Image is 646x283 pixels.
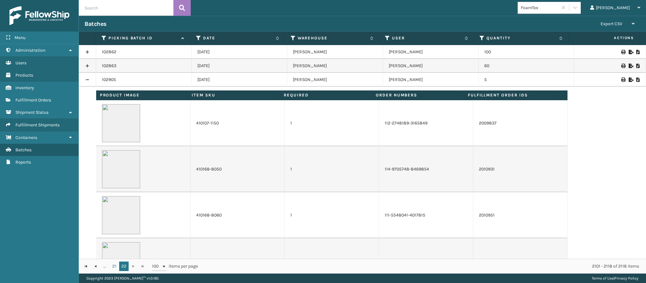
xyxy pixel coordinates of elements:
img: logo [9,6,69,25]
span: Go to the previous page [93,264,98,269]
td: 2010951 [473,192,567,238]
span: Users [15,60,26,66]
label: Quantity [486,35,556,41]
span: Menu [15,35,26,40]
i: Export to .xls [629,64,632,68]
td: [DATE] [192,45,287,59]
span: Reports [15,159,31,165]
div: | [592,274,638,283]
span: Administration [15,48,45,53]
i: Print Picklist Labels [621,50,625,54]
td: 2009837 [473,100,567,146]
label: Item SKU [192,92,276,98]
a: ... [100,262,110,271]
label: Date [203,35,273,41]
a: Terms of Use [592,276,614,280]
label: Order Numbers [376,92,460,98]
div: FoamTex [521,4,558,11]
a: 21 [110,262,119,271]
td: 114-9705748-8469854 [379,146,473,192]
label: User [392,35,462,41]
td: [PERSON_NAME] [383,45,479,59]
td: 100 [479,45,574,59]
span: Fulfillment Orders [15,97,51,103]
label: Fulfillment Order Ids [468,92,552,98]
td: 1 [285,192,379,238]
td: 102863 [96,59,192,73]
a: 22 [119,262,129,271]
i: Export to .xls [629,78,632,82]
i: Print Picklist Labels [621,64,625,68]
p: Copyright 2023 [PERSON_NAME]™ v 1.0.185 [86,274,159,283]
span: 100 [152,263,161,269]
span: Containers [15,135,37,140]
span: items per page [152,262,198,271]
i: Print Picklist [636,50,640,54]
td: 410168-8060 [190,192,285,238]
label: Picking batch ID [108,35,178,41]
h3: Batches [84,20,107,28]
img: 51104088640_40f294f443_o-scaled-700x700.jpg [102,196,140,234]
span: Export CSV [601,21,622,26]
td: 2010931 [473,146,567,192]
td: [DATE] [192,59,287,73]
td: [PERSON_NAME] [287,73,383,87]
td: [PERSON_NAME] [287,59,383,73]
td: 410107-1150 [190,100,285,146]
i: Print Picklist [636,64,640,68]
span: Fulfillment Shipments [15,122,60,128]
td: 410168-8050 [190,146,285,192]
a: Go to the first page [81,262,91,271]
label: Product Image [100,92,184,98]
span: Go to the first page [84,264,89,269]
td: [PERSON_NAME] [287,45,383,59]
td: [PERSON_NAME] [383,59,479,73]
span: Batches [15,147,32,153]
td: [DATE] [192,73,287,87]
td: 1 [285,100,379,146]
img: 51104088640_40f294f443_o-scaled-700x700.jpg [102,104,140,142]
td: 112-2748189-3165849 [379,100,473,146]
td: 102905 [96,73,192,87]
span: Actions [570,33,638,43]
td: 111-5548041-4017815 [379,192,473,238]
td: 5 [479,73,574,87]
a: Go to the previous page [91,262,100,271]
i: Print Picklist [636,78,640,82]
div: 2101 - 2118 of 2118 items [207,263,639,269]
span: Inventory [15,85,34,90]
td: 60 [479,59,574,73]
label: Warehouse [298,35,367,41]
img: 51104088640_40f294f443_o-scaled-700x700.jpg [102,242,140,280]
img: 51104088640_40f294f443_o-scaled-700x700.jpg [102,150,140,188]
td: [PERSON_NAME] [383,73,479,87]
td: 1 [285,146,379,192]
span: Shipment Status [15,110,49,115]
a: Privacy Policy [614,276,638,280]
i: Print Picklist Labels [621,78,625,82]
i: Export to .xls [629,50,632,54]
label: Required [284,92,368,98]
td: 102862 [96,45,192,59]
span: Products [15,72,33,78]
